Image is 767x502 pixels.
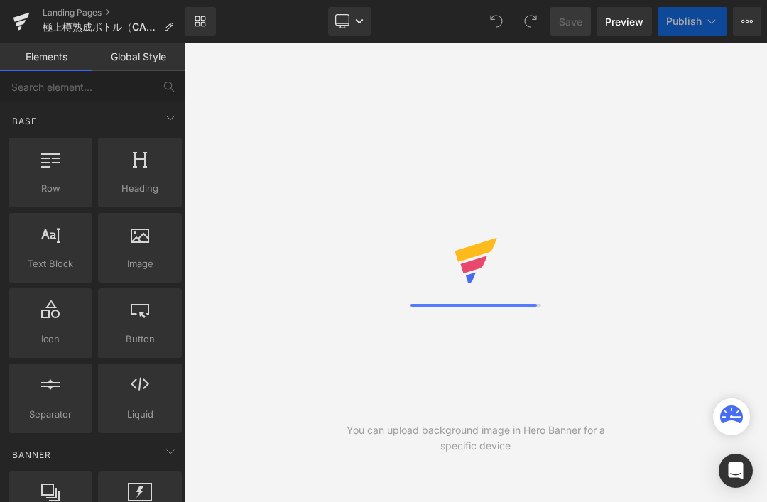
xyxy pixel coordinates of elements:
[13,181,88,196] span: Row
[330,422,621,454] div: You can upload background image in Hero Banner for a specific device
[516,7,545,36] button: Redo
[482,7,511,36] button: Undo
[102,332,178,347] span: Button
[11,448,53,462] span: Banner
[102,407,178,422] span: Liquid
[666,16,702,27] span: Publish
[605,14,643,29] span: Preview
[733,7,761,36] button: More
[43,7,185,18] a: Landing Pages
[13,407,88,422] span: Separator
[597,7,652,36] a: Preview
[11,114,38,128] span: Base
[185,7,216,36] a: New Library
[13,256,88,271] span: Text Block
[719,454,753,488] div: Open Intercom Messenger
[43,21,158,33] span: 極上樽熟成ボトル（CAMPFIRE）
[13,332,88,347] span: Icon
[102,181,178,196] span: Heading
[559,14,582,29] span: Save
[92,43,185,71] a: Global Style
[658,7,727,36] button: Publish
[102,256,178,271] span: Image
